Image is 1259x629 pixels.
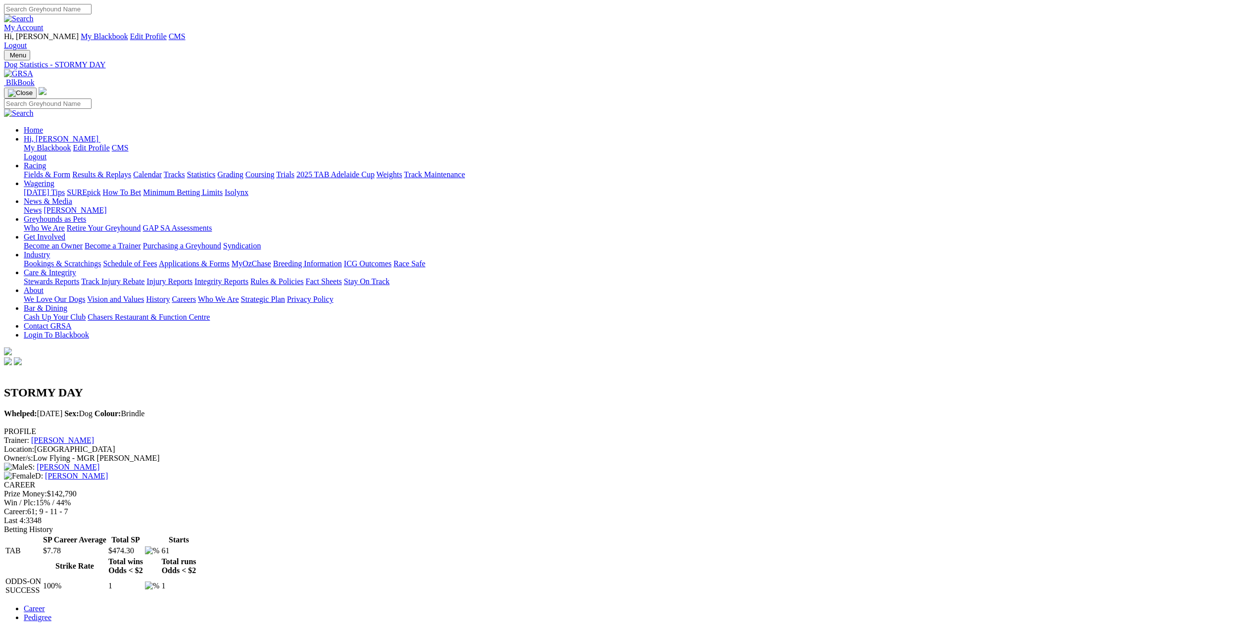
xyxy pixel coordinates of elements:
[81,32,128,41] a: My Blackbook
[4,4,92,14] input: Search
[4,69,33,78] img: GRSA
[143,242,221,250] a: Purchasing a Greyhound
[146,295,170,303] a: History
[4,409,62,418] span: [DATE]
[4,516,1255,525] div: 3348
[88,313,210,321] a: Chasers Restaurant & Function Centre
[24,161,46,170] a: Racing
[24,295,85,303] a: We Love Our Dogs
[103,259,157,268] a: Schedule of Fees
[24,206,1255,215] div: News & Media
[4,481,1255,489] div: CAREER
[24,135,100,143] a: Hi, [PERSON_NAME]
[108,546,143,556] td: $474.30
[225,188,248,196] a: Isolynx
[24,277,1255,286] div: Care & Integrity
[4,32,1255,50] div: My Account
[169,32,186,41] a: CMS
[8,89,33,97] img: Close
[241,295,285,303] a: Strategic Plan
[24,304,67,312] a: Bar & Dining
[187,170,216,179] a: Statistics
[24,170,70,179] a: Fields & Form
[376,170,402,179] a: Weights
[4,516,26,525] span: Last 4:
[24,179,54,188] a: Wagering
[43,577,107,595] td: 100%
[4,472,35,481] img: Female
[393,259,425,268] a: Race Safe
[108,535,143,545] th: Total SP
[24,268,76,277] a: Care & Integrity
[223,242,261,250] a: Syndication
[24,242,83,250] a: Become an Owner
[161,577,196,595] td: 1
[4,507,27,516] span: Career:
[24,604,45,613] a: Career
[6,78,35,87] span: BlkBook
[133,170,162,179] a: Calendar
[24,224,1255,233] div: Greyhounds as Pets
[4,60,1255,69] a: Dog Statistics - STORMY DAY
[250,277,304,286] a: Rules & Policies
[143,188,223,196] a: Minimum Betting Limits
[24,242,1255,250] div: Get Involved
[24,313,86,321] a: Cash Up Your Club
[24,188,65,196] a: [DATE] Tips
[5,546,42,556] td: TAB
[24,215,86,223] a: Greyhounds as Pets
[161,557,196,576] th: Total runs Odds < $2
[4,23,44,32] a: My Account
[24,144,1255,161] div: Hi, [PERSON_NAME]
[404,170,465,179] a: Track Maintenance
[145,581,159,590] img: %
[24,331,89,339] a: Login To Blackbook
[39,87,47,95] img: logo-grsa-white.png
[145,546,159,555] img: %
[87,295,144,303] a: Vision and Values
[4,50,30,60] button: Toggle navigation
[24,170,1255,179] div: Racing
[159,259,230,268] a: Applications & Forms
[4,409,37,418] b: Whelped:
[296,170,374,179] a: 2025 TAB Adelaide Cup
[198,295,239,303] a: Who We Are
[164,170,185,179] a: Tracks
[4,454,33,462] span: Owner/s:
[81,277,144,286] a: Track Injury Rebate
[24,313,1255,322] div: Bar & Dining
[194,277,248,286] a: Integrity Reports
[5,577,42,595] td: ODDS-ON SUCCESS
[103,188,141,196] a: How To Bet
[24,126,43,134] a: Home
[4,498,36,507] span: Win / Plc:
[161,546,196,556] td: 61
[31,436,94,444] a: [PERSON_NAME]
[64,409,79,418] b: Sex:
[24,233,65,241] a: Get Involved
[4,463,35,471] span: S:
[4,525,1255,534] div: Betting History
[4,445,34,453] span: Location:
[4,489,47,498] span: Prize Money:
[24,224,65,232] a: Who We Are
[24,259,1255,268] div: Industry
[24,188,1255,197] div: Wagering
[43,535,107,545] th: SP Career Average
[232,259,271,268] a: MyOzChase
[94,409,144,418] span: Brindle
[24,277,79,286] a: Stewards Reports
[306,277,342,286] a: Fact Sheets
[73,144,110,152] a: Edit Profile
[4,463,28,472] img: Male
[24,152,47,161] a: Logout
[94,409,121,418] b: Colour:
[4,32,79,41] span: Hi, [PERSON_NAME]
[4,445,1255,454] div: [GEOGRAPHIC_DATA]
[24,259,101,268] a: Bookings & Scratchings
[14,357,22,365] img: twitter.svg
[43,557,107,576] th: Strike Rate
[24,250,50,259] a: Industry
[24,144,71,152] a: My Blackbook
[44,206,106,214] a: [PERSON_NAME]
